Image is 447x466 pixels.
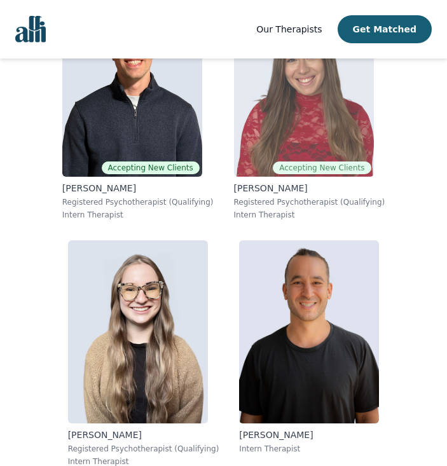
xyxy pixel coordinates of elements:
span: Accepting New Clients [273,161,371,174]
img: Kavon_Banejad [239,240,379,423]
p: [PERSON_NAME] [239,428,379,441]
p: Intern Therapist [62,210,214,220]
button: Get Matched [338,15,432,43]
a: Our Therapists [256,22,322,37]
p: Intern Therapist [234,210,385,220]
img: Faith_Woodley [68,240,208,423]
span: Accepting New Clients [102,161,200,174]
img: alli logo [15,16,46,43]
p: Registered Psychotherapist (Qualifying) [234,197,385,207]
p: Registered Psychotherapist (Qualifying) [62,197,214,207]
p: Registered Psychotherapist (Qualifying) [68,444,219,454]
p: [PERSON_NAME] [234,182,385,195]
span: Our Therapists [256,24,322,34]
p: Intern Therapist [239,444,379,454]
p: [PERSON_NAME] [68,428,219,441]
p: [PERSON_NAME] [62,182,214,195]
